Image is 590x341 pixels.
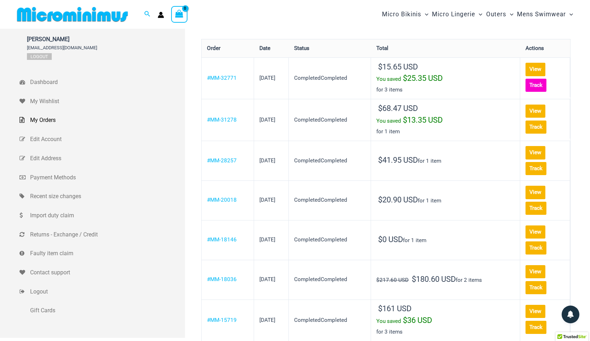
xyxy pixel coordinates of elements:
[289,220,371,260] td: CompletedCompleted
[517,5,566,23] span: Mens Swimwear
[27,45,97,50] span: [EMAIL_ADDRESS][DOMAIN_NAME]
[207,75,237,81] a: View order number MM-32771
[19,168,185,187] a: Payment Methods
[19,225,185,244] a: Returns - Exchange / Credit
[378,104,382,113] span: $
[378,156,418,164] span: 41.95 USD
[371,180,520,220] td: for 1 item
[30,96,183,107] span: My Wishlist
[289,260,371,300] td: CompletedCompleted
[371,260,520,300] td: for 2 items
[378,195,382,204] span: $
[259,117,275,123] time: [DATE]
[19,282,185,301] a: Logout
[403,74,443,83] span: 25.35 USD
[526,63,545,76] a: View order MM-32771
[378,195,418,204] span: 20.90 USD
[207,157,237,164] a: View order number MM-28257
[526,321,546,334] a: Track order number MM-15719
[19,73,185,92] a: Dashboard
[371,141,520,180] td: for 1 item
[378,235,382,244] span: $
[30,172,183,183] span: Payment Methods
[207,317,237,323] a: View order number MM-15719
[378,62,418,71] span: 15.65 USD
[289,141,371,180] td: CompletedCompleted
[526,146,545,159] a: View order MM-28257
[484,4,515,25] a: OutersMenu ToggleMenu Toggle
[566,5,573,23] span: Menu Toggle
[30,134,183,145] span: Edit Account
[526,186,545,199] a: View order MM-20018
[19,130,185,149] a: Edit Account
[259,236,275,243] time: [DATE]
[171,6,187,22] a: View Shopping Cart, empty
[526,305,545,318] a: View order MM-15719
[378,304,411,313] span: 161 USD
[158,12,164,18] a: Account icon link
[421,5,428,23] span: Menu Toggle
[207,276,237,283] a: View order number MM-18036
[289,180,371,220] td: CompletedCompleted
[14,6,131,22] img: MM SHOP LOGO FLAT
[30,191,183,202] span: Recent size changes
[371,57,520,99] td: for 3 items
[19,92,185,111] a: My Wishlist
[19,149,185,168] a: Edit Address
[475,5,482,23] span: Menu Toggle
[380,4,430,25] a: Micro BikinisMenu ToggleMenu Toggle
[259,317,275,323] time: [DATE]
[259,75,275,81] time: [DATE]
[526,162,546,175] a: Track order number MM-28257
[259,276,275,283] time: [DATE]
[376,315,515,327] div: You saved
[371,99,520,141] td: for 1 item
[30,115,183,125] span: My Orders
[19,244,185,263] a: Faulty item claim
[379,2,576,26] nav: Site Navigation
[403,116,443,124] span: 13.35 USD
[19,111,185,130] a: My Orders
[403,316,432,325] span: 36 USD
[294,45,309,51] span: Status
[403,316,407,325] span: $
[526,45,544,51] span: Actions
[376,73,515,85] div: You saved
[19,206,185,225] a: Import duty claim
[376,115,515,127] div: You saved
[207,197,237,203] a: View order number MM-20018
[30,286,183,297] span: Logout
[30,248,183,259] span: Faulty item claim
[430,4,484,25] a: Micro LingerieMenu ToggleMenu Toggle
[526,202,546,215] a: Track order number MM-20018
[289,57,371,99] td: CompletedCompleted
[526,121,546,134] a: Track order number MM-31278
[19,301,185,320] a: Gift Cards
[259,157,275,164] time: [DATE]
[207,45,220,51] span: Order
[376,45,388,51] span: Total
[289,99,371,141] td: CompletedCompleted
[27,36,97,43] span: [PERSON_NAME]
[30,305,183,316] span: Gift Cards
[526,281,546,294] a: Track order number MM-18036
[526,105,545,118] a: View order MM-31278
[378,156,382,164] span: $
[432,5,475,23] span: Micro Lingerie
[378,304,382,313] span: $
[19,187,185,206] a: Recent size changes
[30,267,183,278] span: Contact support
[207,236,237,243] a: View order number MM-18146
[382,5,421,23] span: Micro Bikinis
[515,4,575,25] a: Mens SwimwearMenu ToggleMenu Toggle
[403,74,407,83] span: $
[506,5,513,23] span: Menu Toggle
[371,220,520,260] td: for 1 item
[144,10,151,19] a: Search icon link
[376,277,409,283] del: $217.60 USD
[19,263,185,282] a: Contact support
[378,104,418,113] span: 68.47 USD
[30,153,183,164] span: Edit Address
[412,275,456,284] span: 180.60 USD
[30,210,183,221] span: Import duty claim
